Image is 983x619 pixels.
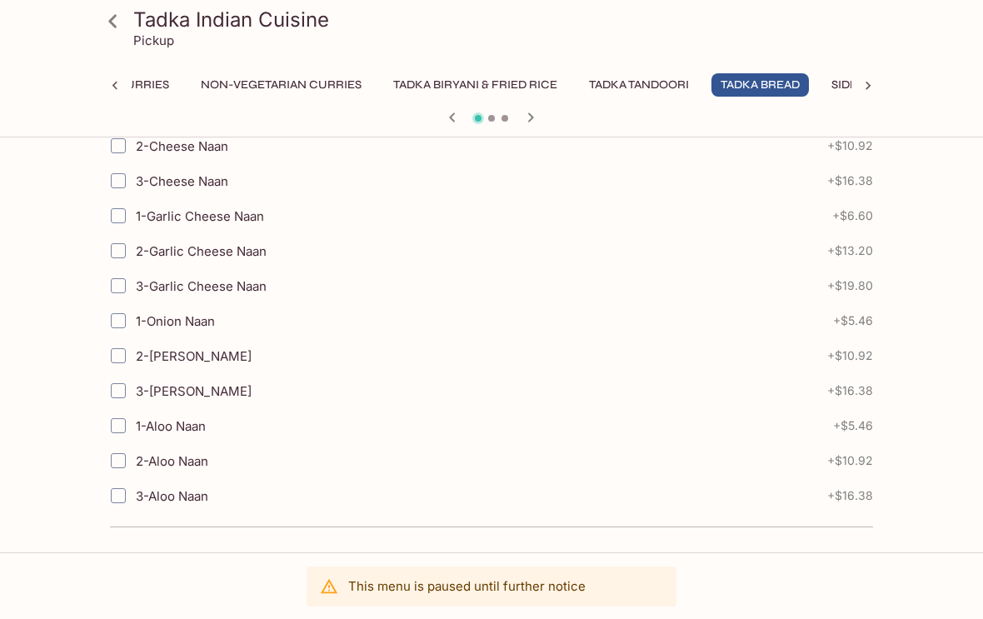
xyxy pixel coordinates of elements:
[136,348,252,364] span: 2-[PERSON_NAME]
[833,419,873,432] span: + $5.46
[827,244,873,257] span: + $13.20
[827,454,873,467] span: + $10.92
[136,208,264,224] span: 1-Garlic Cheese Naan
[827,384,873,397] span: + $16.38
[833,314,873,327] span: + $5.46
[136,383,252,399] span: 3-[PERSON_NAME]
[136,278,267,294] span: 3-Garlic Cheese Naan
[711,73,809,97] button: Tadka Bread
[384,73,566,97] button: Tadka Biryani & Fried Rice
[136,418,206,434] span: 1-Aloo Naan
[136,243,267,259] span: 2-Garlic Cheese Naan
[133,7,878,32] h3: Tadka Indian Cuisine
[136,313,215,329] span: 1-Onion Naan
[136,173,228,189] span: 3-Cheese Naan
[827,489,873,502] span: + $16.38
[827,139,873,152] span: + $10.92
[136,138,228,154] span: 2-Cheese Naan
[822,73,911,97] button: Side Order
[133,32,174,48] p: Pickup
[192,73,371,97] button: Non-Vegetarian Curries
[827,279,873,292] span: + $19.80
[832,209,873,222] span: + $6.60
[827,349,873,362] span: + $10.92
[348,578,586,594] p: This menu is paused until further notice
[136,453,208,469] span: 2-Aloo Naan
[580,73,698,97] button: Tadka Tandoori
[136,488,208,504] span: 3-Aloo Naan
[827,174,873,187] span: + $16.38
